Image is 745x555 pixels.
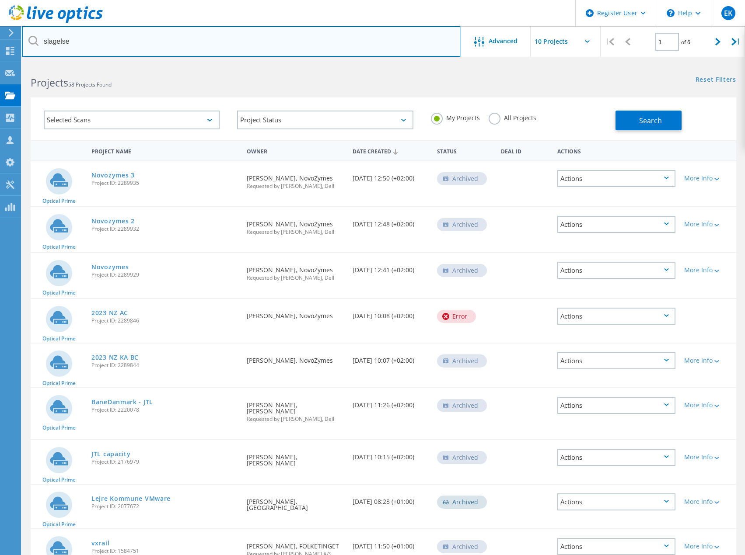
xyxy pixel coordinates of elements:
[91,272,238,277] span: Project ID: 2289929
[681,38,690,46] span: of 6
[242,343,348,372] div: [PERSON_NAME], NovoZymes
[348,207,433,236] div: [DATE] 12:48 (+02:00)
[553,142,680,159] div: Actions
[348,343,433,372] div: [DATE] 10:07 (+02:00)
[348,299,433,328] div: [DATE] 10:08 (+02:00)
[557,493,675,510] div: Actions
[684,454,732,460] div: More Info
[437,310,476,323] div: Error
[437,496,487,509] div: Archived
[42,477,76,482] span: Optical Prime
[242,253,348,289] div: [PERSON_NAME], NovoZymes
[31,76,68,90] b: Projects
[247,275,344,281] span: Requested by [PERSON_NAME], Dell
[348,161,433,190] div: [DATE] 12:50 (+02:00)
[684,402,732,408] div: More Info
[348,440,433,469] div: [DATE] 10:15 (+02:00)
[91,264,129,270] a: Novozymes
[91,218,135,224] a: Novozymes 2
[667,9,675,17] svg: \n
[557,262,675,279] div: Actions
[9,18,103,24] a: Live Optics Dashboard
[242,207,348,243] div: [PERSON_NAME], NovoZymes
[42,381,76,386] span: Optical Prime
[437,354,487,368] div: Archived
[237,111,413,129] div: Project Status
[42,336,76,341] span: Optical Prime
[684,357,732,364] div: More Info
[91,354,139,361] a: 2023 NZ KA BC
[557,308,675,325] div: Actions
[437,451,487,464] div: Archived
[601,26,619,57] div: |
[616,111,682,130] button: Search
[557,449,675,466] div: Actions
[348,485,433,513] div: [DATE] 08:28 (+01:00)
[489,38,518,44] span: Advanced
[91,363,238,368] span: Project ID: 2289844
[431,113,480,121] label: My Projects
[91,540,109,546] a: vxrail
[684,267,732,273] div: More Info
[684,175,732,181] div: More Info
[42,290,76,295] span: Optical Prime
[91,318,238,323] span: Project ID: 2289846
[348,142,433,159] div: Date Created
[91,548,238,554] span: Project ID: 1584751
[247,184,344,189] span: Requested by [PERSON_NAME], Dell
[42,198,76,204] span: Optical Prime
[437,540,487,553] div: Archived
[42,425,76,430] span: Optical Prime
[42,522,76,527] span: Optical Prime
[437,172,487,185] div: Archived
[489,113,536,121] label: All Projects
[91,226,238,232] span: Project ID: 2289932
[22,26,461,57] input: Search projects by name, owner, ID, company, etc
[684,221,732,227] div: More Info
[242,485,348,520] div: [PERSON_NAME], [GEOGRAPHIC_DATA]
[242,142,348,159] div: Owner
[91,407,238,413] span: Project ID: 2220078
[242,388,348,430] div: [PERSON_NAME], [PERSON_NAME]
[684,499,732,505] div: More Info
[91,310,128,316] a: 2023 NZ AC
[91,496,171,502] a: Lejre Kommune VMware
[247,416,344,422] span: Requested by [PERSON_NAME], Dell
[91,180,238,186] span: Project ID: 2289935
[247,229,344,235] span: Requested by [PERSON_NAME], Dell
[91,172,135,178] a: Novozymes 3
[437,218,487,231] div: Archived
[724,10,732,17] span: EK
[696,76,736,84] a: Reset Filters
[433,142,496,159] div: Status
[91,399,153,405] a: BaneDanmark - JTL
[348,253,433,282] div: [DATE] 12:41 (+02:00)
[437,264,487,277] div: Archived
[639,116,662,125] span: Search
[557,538,675,555] div: Actions
[727,26,745,57] div: |
[437,399,487,412] div: Archived
[42,244,76,250] span: Optical Prime
[557,352,675,369] div: Actions
[44,111,220,129] div: Selected Scans
[91,504,238,509] span: Project ID: 2077672
[557,397,675,414] div: Actions
[91,451,130,457] a: JTL capacity
[684,543,732,549] div: More Info
[497,142,553,159] div: Deal Id
[242,161,348,198] div: [PERSON_NAME], NovoZymes
[557,216,675,233] div: Actions
[87,142,242,159] div: Project Name
[348,388,433,417] div: [DATE] 11:26 (+02:00)
[242,440,348,475] div: [PERSON_NAME], [PERSON_NAME]
[557,170,675,187] div: Actions
[68,81,112,88] span: 58 Projects Found
[91,459,238,465] span: Project ID: 2176979
[242,299,348,328] div: [PERSON_NAME], NovoZymes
